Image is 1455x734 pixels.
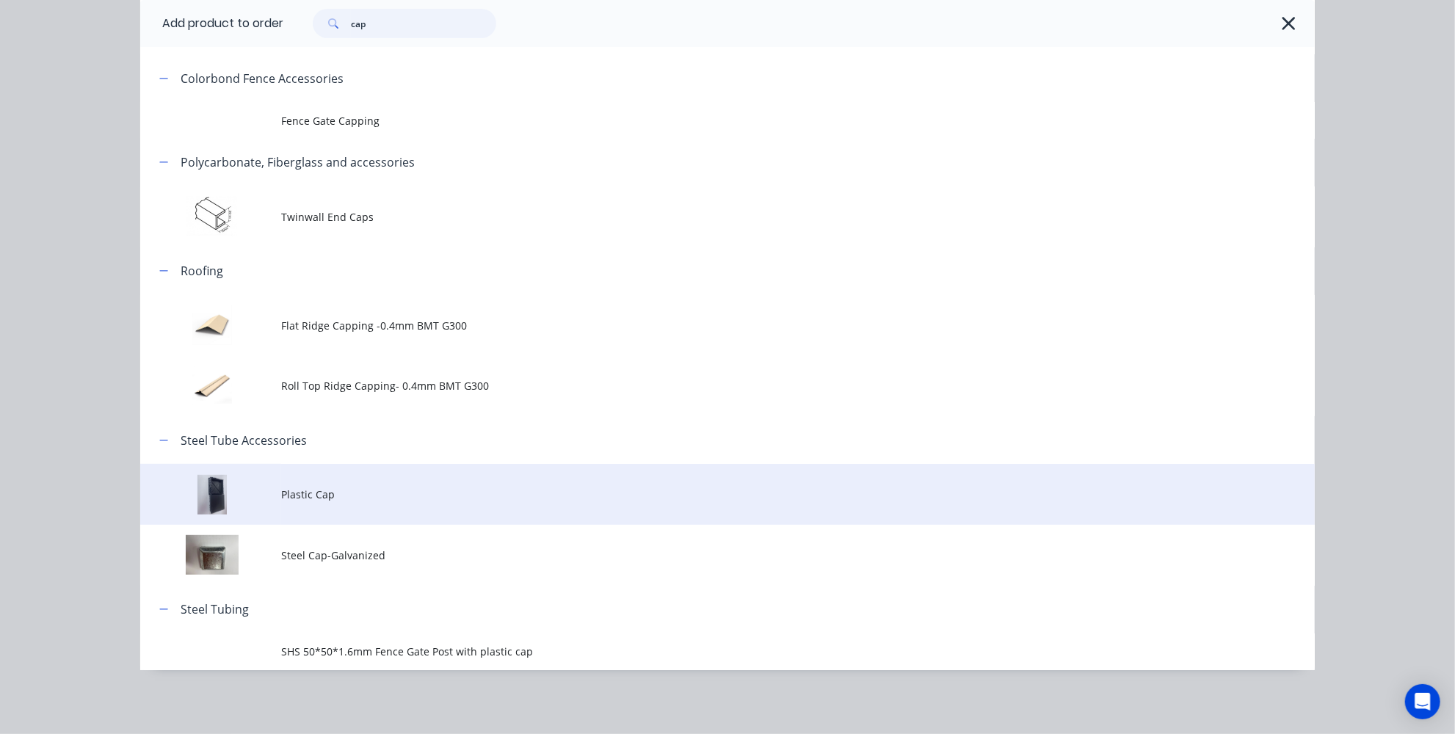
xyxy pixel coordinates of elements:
[281,487,1108,502] span: Plastic Cap
[351,9,496,38] input: Search...
[181,70,344,87] div: Colorbond Fence Accessories
[281,113,1108,128] span: Fence Gate Capping
[181,600,249,618] div: Steel Tubing
[281,318,1108,333] span: Flat Ridge Capping -0.4mm BMT G300
[281,644,1108,659] span: SHS 50*50*1.6mm Fence Gate Post with plastic cap
[1405,684,1440,719] div: Open Intercom Messenger
[181,432,307,449] div: Steel Tube Accessories
[281,378,1108,393] span: Roll Top Ridge Capping- 0.4mm BMT G300
[181,262,223,280] div: Roofing
[181,153,415,171] div: Polycarbonate, Fiberglass and accessories
[281,209,1108,225] span: Twinwall End Caps
[281,548,1108,563] span: Steel Cap-Galvanized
